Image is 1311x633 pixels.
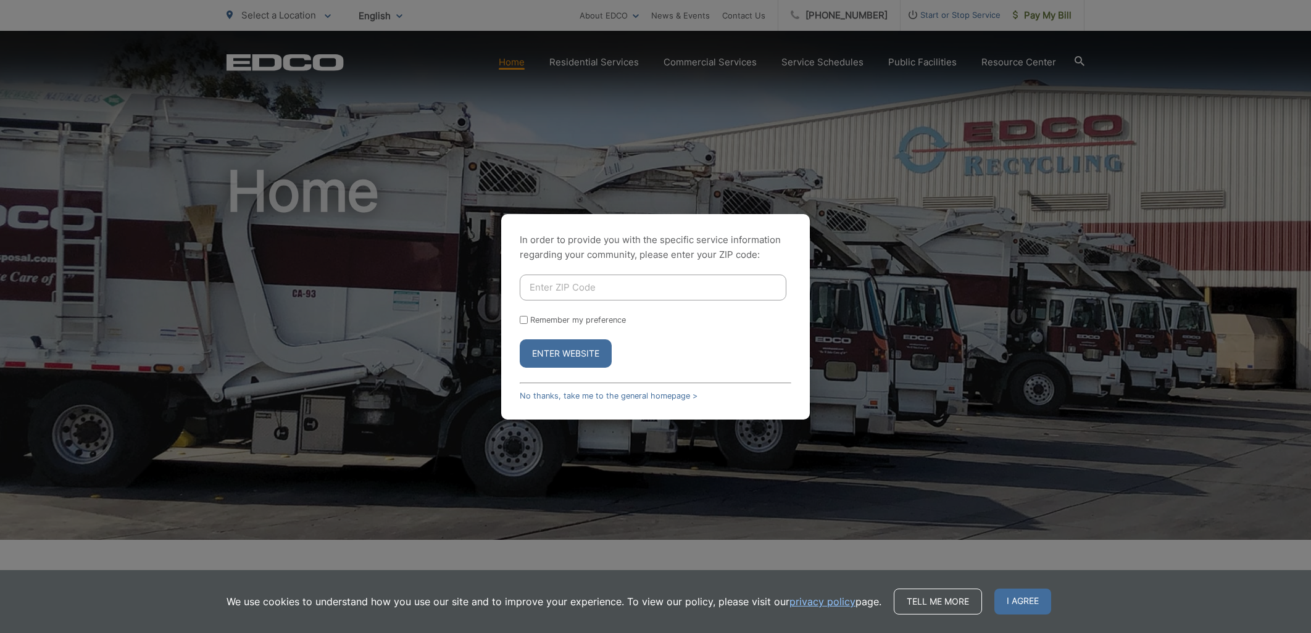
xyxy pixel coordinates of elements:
[520,233,791,262] p: In order to provide you with the specific service information regarding your community, please en...
[994,589,1051,614] span: I agree
[789,594,855,609] a: privacy policy
[530,315,626,325] label: Remember my preference
[520,275,786,300] input: Enter ZIP Code
[227,594,881,609] p: We use cookies to understand how you use our site and to improve your experience. To view our pol...
[520,391,697,400] a: No thanks, take me to the general homepage >
[894,589,982,614] a: Tell me more
[520,339,612,368] button: Enter Website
